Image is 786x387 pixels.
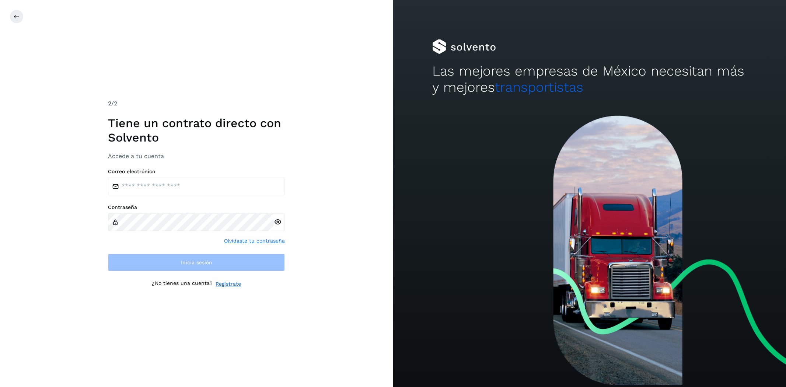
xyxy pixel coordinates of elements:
[108,153,285,160] h3: Accede a tu cuenta
[108,99,285,108] div: /2
[108,116,285,144] h1: Tiene un contrato directo con Solvento
[108,254,285,271] button: Inicia sesión
[108,204,285,210] label: Contraseña
[224,237,285,245] a: Olvidaste tu contraseña
[108,168,285,175] label: Correo electrónico
[432,63,747,96] h2: Las mejores empresas de México necesitan más y mejores
[495,79,583,95] span: transportistas
[152,280,213,288] p: ¿No tienes una cuenta?
[216,280,241,288] a: Regístrate
[108,100,111,107] span: 2
[181,260,212,265] span: Inicia sesión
